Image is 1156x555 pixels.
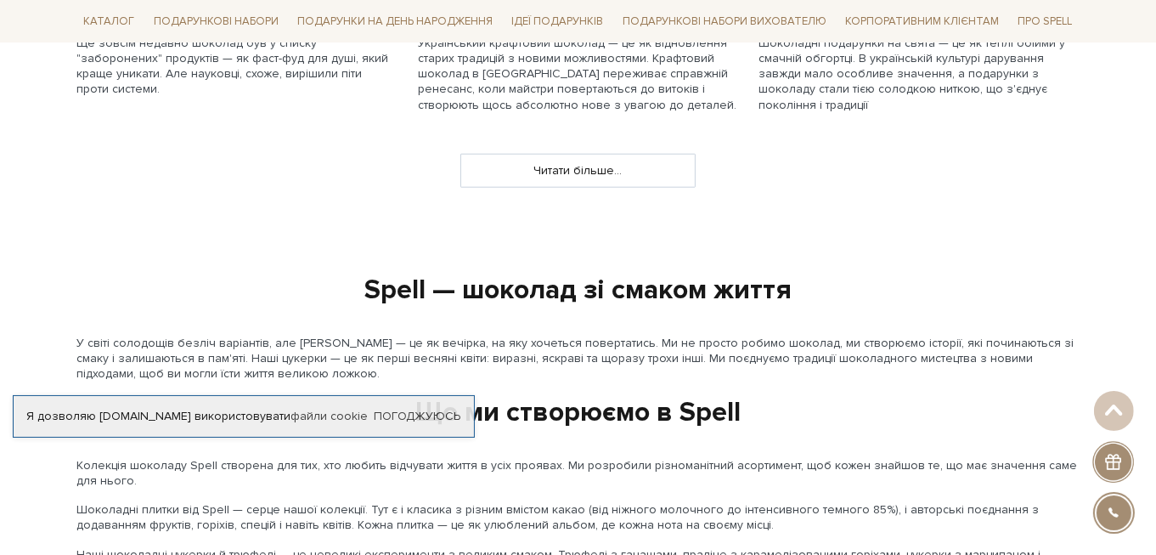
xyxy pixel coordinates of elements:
a: Про Spell [1011,8,1079,35]
div: Що ми створюємо в Spell [67,395,1090,431]
a: Подарунки на День народження [290,8,499,35]
a: Корпоративним клієнтам [838,7,1006,36]
p: Шоколадні плитки від Spell — серце нашої колекції. Тут є і класика з різним вмістом какао (від ні... [77,502,1080,533]
div: Шоколадні подарунки на свята — це як теплі обійми у смачній обгортці. В українській культурі дару... [758,36,1079,113]
a: Погоджуюсь [374,409,460,424]
a: Подарункові набори [147,8,285,35]
div: Spell — шоколад зі смаком життя [67,273,1090,309]
a: Подарункові набори вихователю [616,7,833,36]
p: У світі солодощів безліч варіантів, але [PERSON_NAME] — це як вечірка, на яку хочеться повертатис... [77,336,1080,382]
p: Колекція шоколаду Spell створена для тих, хто любить відчувати життя в усіх проявах. Ми розробили... [77,458,1080,489]
div: Український крафтовий шоколад — це як відновлення старих традицій з новими можливостями. Крафтови... [418,36,738,113]
a: Каталог [77,8,142,35]
a: файли cookie [290,409,368,423]
a: Ідеї подарунків [505,8,610,35]
a: Читати більше... [461,155,695,187]
div: Я дозволяю [DOMAIN_NAME] використовувати [14,409,474,424]
div: Ще зовсім недавно шоколад був у списку "заборонених" продуктів — як фаст-фуд для душі, який краще... [77,36,398,98]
